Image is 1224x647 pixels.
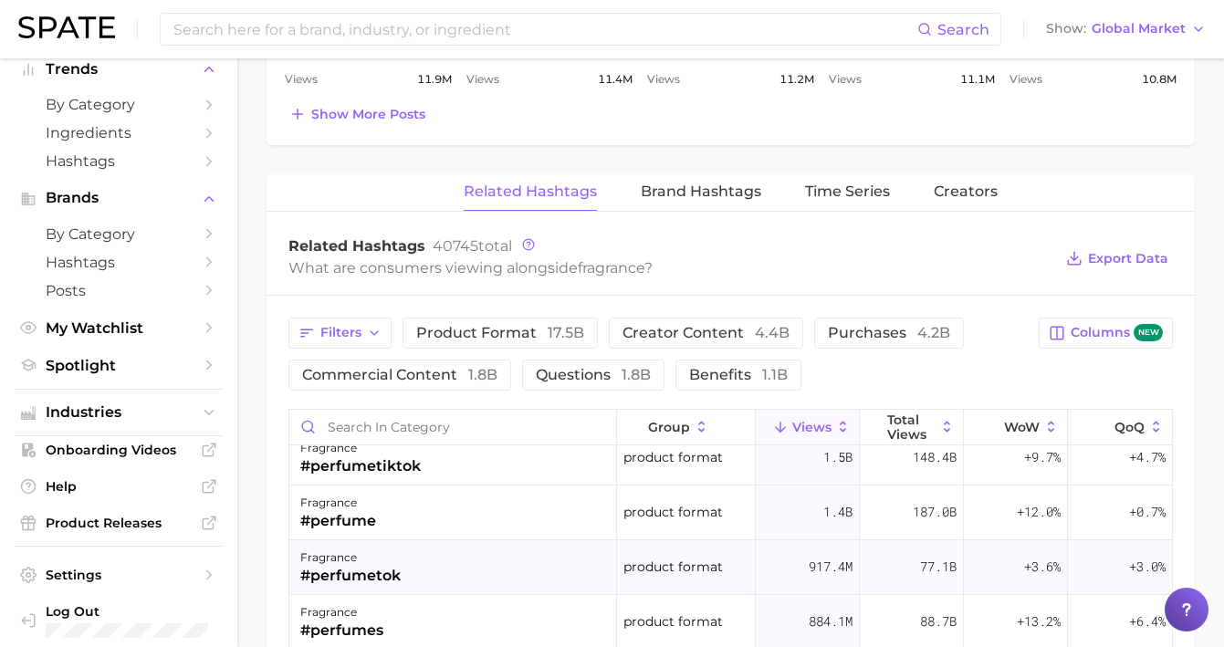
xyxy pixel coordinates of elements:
span: 88.7b [920,610,957,632]
span: by Category [46,225,192,243]
span: Log Out [46,603,208,620]
span: +6.4% [1129,610,1166,632]
span: product format [623,501,723,523]
input: Search in category [289,410,616,444]
span: Posts [46,282,192,299]
span: Global Market [1092,24,1186,34]
span: +4.7% [1129,446,1166,468]
span: questions [536,368,651,382]
span: Brand Hashtags [641,183,761,200]
button: QoQ [1068,410,1172,445]
span: Views [829,68,862,90]
div: fragrance [300,492,376,514]
a: My Watchlist [15,314,223,342]
span: Show more posts [311,107,425,122]
span: Spotlight [46,357,192,374]
div: fragrance [300,601,383,623]
span: +13.2% [1017,610,1061,632]
button: Brands [15,184,223,212]
span: creator content [622,326,790,340]
span: Views [285,68,318,90]
a: by Category [15,220,223,248]
span: Trends [46,61,192,78]
div: #perfumes [300,620,383,642]
span: Export Data [1088,251,1168,266]
span: 187.0b [913,501,957,523]
span: Hashtags [46,152,192,170]
span: Settings [46,567,192,583]
img: SPATE [18,16,115,38]
span: 17.5b [548,324,584,341]
span: 11.9m [417,68,452,90]
span: +3.0% [1129,556,1166,578]
button: Trends [15,56,223,83]
button: ShowGlobal Market [1041,17,1210,41]
div: #perfume [300,510,376,532]
span: purchases [828,326,950,340]
span: +0.7% [1129,501,1166,523]
button: Filters [288,318,392,349]
span: Industries [46,404,192,421]
button: group [617,410,755,445]
span: My Watchlist [46,319,192,337]
a: Posts [15,277,223,305]
span: Ingredients [46,124,192,141]
span: fragrance [578,259,644,277]
span: Views [647,68,680,90]
span: 1.8b [468,366,497,383]
span: by Category [46,96,192,113]
button: fragrance#perfumetiktokproduct format1.5b148.4b+9.7%+4.7% [289,431,1172,485]
span: 11.4m [598,68,633,90]
span: 884.1m [809,610,853,632]
span: 148.4b [913,446,957,468]
button: Columnsnew [1039,318,1173,349]
span: 10.8m [1142,68,1177,90]
a: Ingredients [15,119,223,147]
span: 4.2b [917,324,950,341]
span: benefits [689,368,788,382]
span: QoQ [1114,420,1145,434]
button: Industries [15,399,223,426]
div: #perfumetok [300,565,401,587]
span: Related Hashtags [464,183,597,200]
span: Creators [934,183,998,200]
span: commercial content [302,368,497,382]
span: total [433,237,512,255]
span: Product Releases [46,515,192,531]
div: #perfumetiktok [300,455,421,477]
span: Search [937,21,989,38]
span: 4.4b [755,324,790,341]
span: WoW [1004,420,1040,434]
div: What are consumers viewing alongside ? [288,256,1052,280]
a: Onboarding Videos [15,436,223,464]
span: Views [1010,68,1042,90]
span: Brands [46,190,192,206]
a: Settings [15,561,223,589]
span: 1.5b [823,446,853,468]
button: Views [756,410,860,445]
span: product format [623,610,723,632]
a: Log out. Currently logged in with e-mail marcos.largatera@iff.com. [15,598,223,643]
span: Help [46,478,192,495]
span: product format [623,556,723,578]
a: Help [15,473,223,500]
span: Time Series [805,183,890,200]
button: Total Views [860,410,964,445]
span: 11.2m [779,68,814,90]
span: Show [1046,24,1086,34]
span: +12.0% [1017,501,1061,523]
button: fragrance#perfumeproduct format1.4b187.0b+12.0%+0.7% [289,485,1172,540]
span: Columns [1071,324,1163,341]
span: Views [792,420,832,434]
a: Hashtags [15,147,223,175]
div: fragrance [300,437,421,459]
span: 1.4b [823,501,853,523]
span: product format [623,446,723,468]
span: Views [466,68,499,90]
span: Filters [320,325,361,340]
a: by Category [15,90,223,119]
span: 77.1b [920,556,957,578]
a: Spotlight [15,351,223,380]
a: Hashtags [15,248,223,277]
button: Show more posts [285,101,430,127]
